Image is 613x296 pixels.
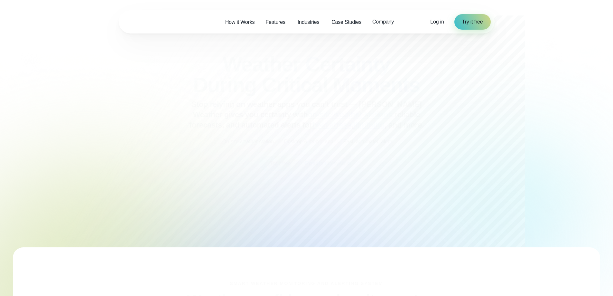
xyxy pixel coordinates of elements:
span: Log in [430,19,444,24]
a: Log in [430,18,444,26]
span: How it Works [225,18,255,26]
span: Company [372,18,394,26]
a: Try it free [454,14,491,30]
span: Try it free [462,18,483,26]
a: How it Works [220,15,260,29]
span: Features [265,18,285,26]
a: Case Studies [326,15,367,29]
span: Case Studies [331,18,361,26]
span: Industries [298,18,319,26]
